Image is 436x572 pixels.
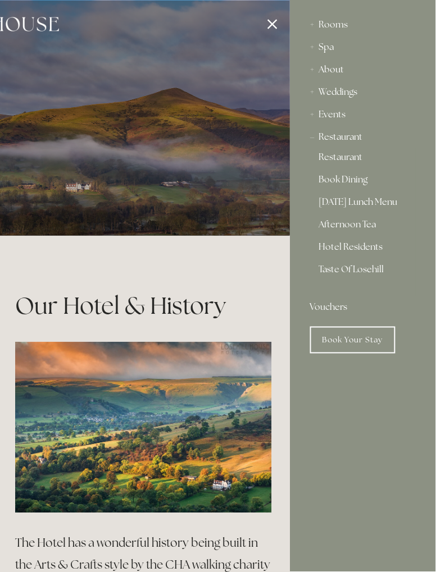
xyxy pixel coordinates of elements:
[319,153,407,166] a: Restaurant
[310,36,416,58] div: Spa
[310,327,396,354] a: Book Your Stay
[319,242,407,256] a: Hotel Residents
[310,13,416,36] div: Rooms
[319,220,407,234] a: Afternoon Tea
[310,296,416,319] a: Vouchers
[310,103,416,126] div: Events
[319,265,407,283] a: Taste Of Losehill
[319,198,407,211] a: [DATE] Lunch Menu
[310,81,416,103] div: Weddings
[319,175,407,189] a: Book Dining
[310,126,416,148] div: Restaurant
[310,58,416,81] div: About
